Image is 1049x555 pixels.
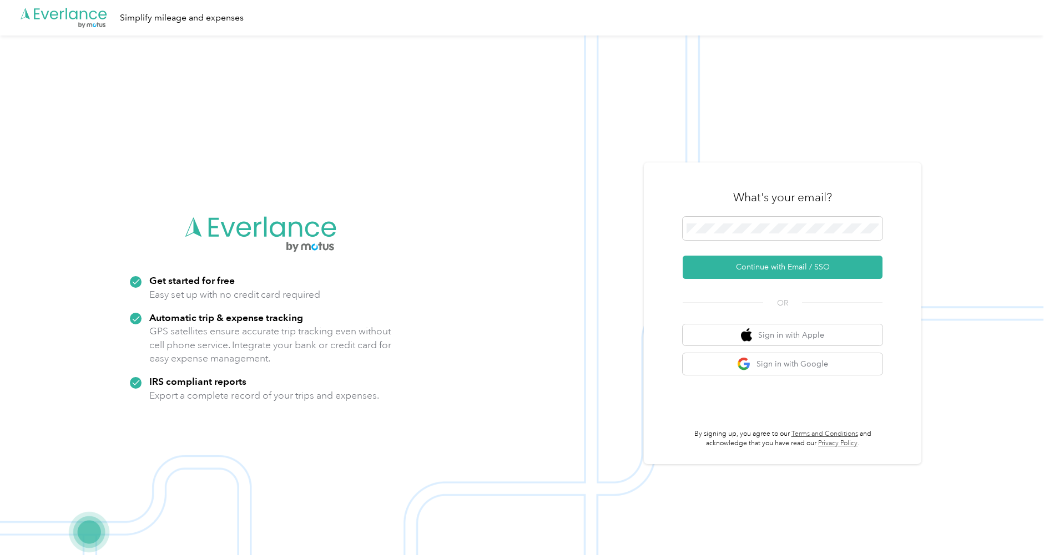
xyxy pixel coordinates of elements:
strong: IRS compliant reports [149,375,246,387]
button: apple logoSign in with Apple [683,324,882,346]
p: Export a complete record of your trips and expenses. [149,389,379,403]
strong: Automatic trip & expense tracking [149,312,303,323]
a: Terms and Conditions [791,430,858,438]
div: Simplify mileage and expenses [120,11,244,25]
p: By signing up, you agree to our and acknowledge that you have read our . [683,429,882,449]
img: apple logo [741,328,752,342]
img: google logo [737,357,751,371]
h3: What's your email? [733,190,832,205]
button: google logoSign in with Google [683,353,882,375]
a: Privacy Policy [818,439,858,447]
button: Continue with Email / SSO [683,256,882,279]
strong: Get started for free [149,274,235,286]
iframe: Everlance-gr Chat Button Frame [987,493,1049,555]
p: GPS satellites ensure accurate trip tracking even without cell phone service. Integrate your bank... [149,324,392,365]
p: Easy set up with no credit card required [149,288,320,302]
span: OR [763,297,802,309]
